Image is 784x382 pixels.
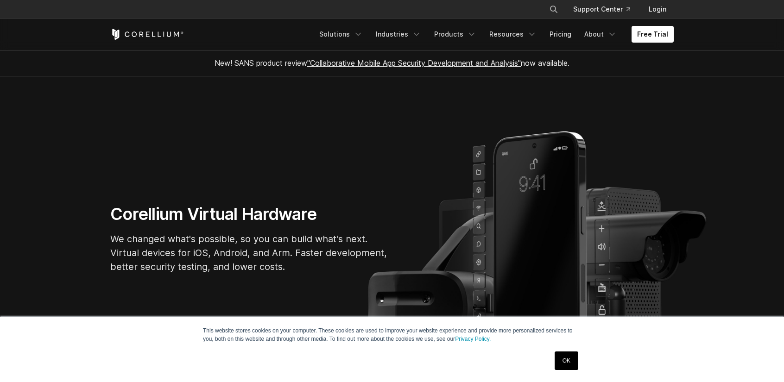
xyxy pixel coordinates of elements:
a: Support Center [566,1,638,18]
a: "Collaborative Mobile App Security Development and Analysis" [307,58,521,68]
a: Login [641,1,674,18]
a: Resources [484,26,542,43]
a: Privacy Policy. [455,336,491,342]
h1: Corellium Virtual Hardware [110,204,388,225]
a: Solutions [314,26,368,43]
p: This website stores cookies on your computer. These cookies are used to improve your website expe... [203,326,581,343]
a: About [579,26,622,43]
span: New! SANS product review now available. [215,58,569,68]
div: Navigation Menu [314,26,674,43]
a: Pricing [544,26,577,43]
a: Products [429,26,482,43]
a: Corellium Home [110,29,184,40]
div: Navigation Menu [538,1,674,18]
a: Industries [370,26,427,43]
button: Search [545,1,562,18]
a: Free Trial [632,26,674,43]
a: OK [555,351,578,370]
p: We changed what's possible, so you can build what's next. Virtual devices for iOS, Android, and A... [110,232,388,274]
